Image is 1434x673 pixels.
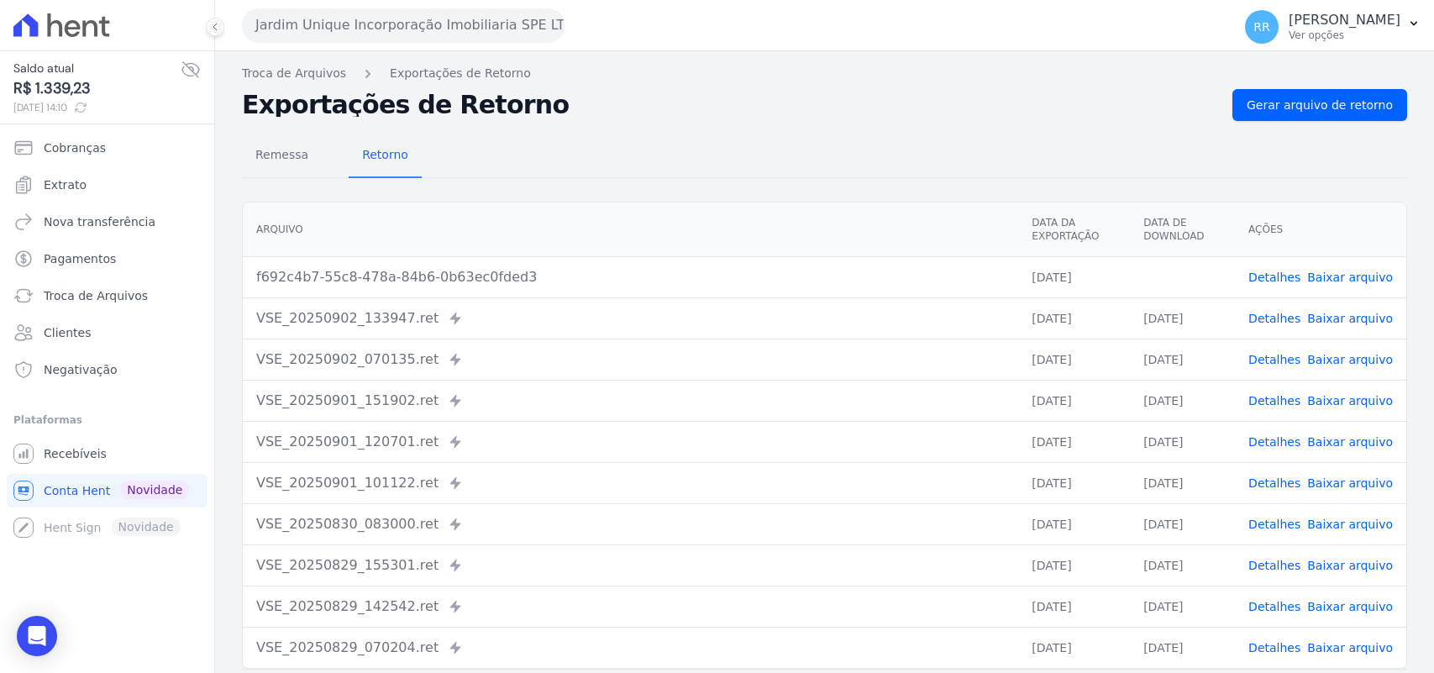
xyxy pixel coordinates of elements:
[349,134,422,178] a: Retorno
[256,267,1005,287] div: f692c4b7-55c8-478a-84b6-0b63ec0fded3
[17,616,57,656] div: Open Intercom Messenger
[256,391,1005,411] div: VSE_20250901_151902.ret
[256,473,1005,493] div: VSE_20250901_101122.ret
[44,176,87,193] span: Extrato
[1248,559,1300,572] a: Detalhes
[13,100,181,115] span: [DATE] 14:10
[1307,271,1393,284] a: Baixar arquivo
[1018,544,1130,586] td: [DATE]
[1018,503,1130,544] td: [DATE]
[1248,600,1300,613] a: Detalhes
[1248,394,1300,407] a: Detalhes
[1289,29,1400,42] p: Ver opções
[1248,353,1300,366] a: Detalhes
[1248,271,1300,284] a: Detalhes
[242,65,346,82] a: Troca de Arquivos
[13,131,201,544] nav: Sidebar
[1235,202,1406,257] th: Ações
[44,324,91,341] span: Clientes
[1130,421,1235,462] td: [DATE]
[1307,476,1393,490] a: Baixar arquivo
[1018,627,1130,668] td: [DATE]
[1130,544,1235,586] td: [DATE]
[7,279,207,313] a: Troca de Arquivos
[245,138,318,171] span: Remessa
[1018,202,1130,257] th: Data da Exportação
[390,65,531,82] a: Exportações de Retorno
[44,482,110,499] span: Conta Hent
[1130,339,1235,380] td: [DATE]
[13,410,201,430] div: Plataformas
[1018,339,1130,380] td: [DATE]
[1253,21,1269,33] span: RR
[1130,503,1235,544] td: [DATE]
[1248,641,1300,655] a: Detalhes
[1018,380,1130,421] td: [DATE]
[1018,256,1130,297] td: [DATE]
[7,316,207,350] a: Clientes
[7,131,207,165] a: Cobranças
[44,361,118,378] span: Negativação
[1232,89,1407,121] a: Gerar arquivo de retorno
[1130,586,1235,627] td: [DATE]
[1018,297,1130,339] td: [DATE]
[7,205,207,239] a: Nova transferência
[44,250,116,267] span: Pagamentos
[1130,380,1235,421] td: [DATE]
[7,437,207,471] a: Recebíveis
[1130,627,1235,668] td: [DATE]
[1307,518,1393,531] a: Baixar arquivo
[1018,462,1130,503] td: [DATE]
[44,287,148,304] span: Troca de Arquivos
[1130,462,1235,503] td: [DATE]
[7,242,207,276] a: Pagamentos
[7,353,207,386] a: Negativação
[1130,202,1235,257] th: Data de Download
[1307,559,1393,572] a: Baixar arquivo
[1307,312,1393,325] a: Baixar arquivo
[242,93,1219,117] h2: Exportações de Retorno
[256,308,1005,329] div: VSE_20250902_133947.ret
[1307,435,1393,449] a: Baixar arquivo
[256,597,1005,617] div: VSE_20250829_142542.ret
[13,60,181,77] span: Saldo atual
[256,638,1005,658] div: VSE_20250829_070204.ret
[1307,394,1393,407] a: Baixar arquivo
[13,77,181,100] span: R$ 1.339,23
[352,138,418,171] span: Retorno
[1307,353,1393,366] a: Baixar arquivo
[1289,12,1400,29] p: [PERSON_NAME]
[7,168,207,202] a: Extrato
[44,213,155,230] span: Nova transferência
[243,202,1018,257] th: Arquivo
[1018,421,1130,462] td: [DATE]
[1018,586,1130,627] td: [DATE]
[242,8,565,42] button: Jardim Unique Incorporação Imobiliaria SPE LTDA
[7,474,207,507] a: Conta Hent Novidade
[242,65,1407,82] nav: Breadcrumb
[256,555,1005,576] div: VSE_20250829_155301.ret
[1248,435,1300,449] a: Detalhes
[256,350,1005,370] div: VSE_20250902_070135.ret
[1307,600,1393,613] a: Baixar arquivo
[1232,3,1434,50] button: RR [PERSON_NAME] Ver opções
[1130,297,1235,339] td: [DATE]
[242,134,322,178] a: Remessa
[1248,518,1300,531] a: Detalhes
[1247,97,1393,113] span: Gerar arquivo de retorno
[1307,641,1393,655] a: Baixar arquivo
[44,445,107,462] span: Recebíveis
[44,139,106,156] span: Cobranças
[256,514,1005,534] div: VSE_20250830_083000.ret
[1248,476,1300,490] a: Detalhes
[1248,312,1300,325] a: Detalhes
[120,481,189,499] span: Novidade
[256,432,1005,452] div: VSE_20250901_120701.ret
